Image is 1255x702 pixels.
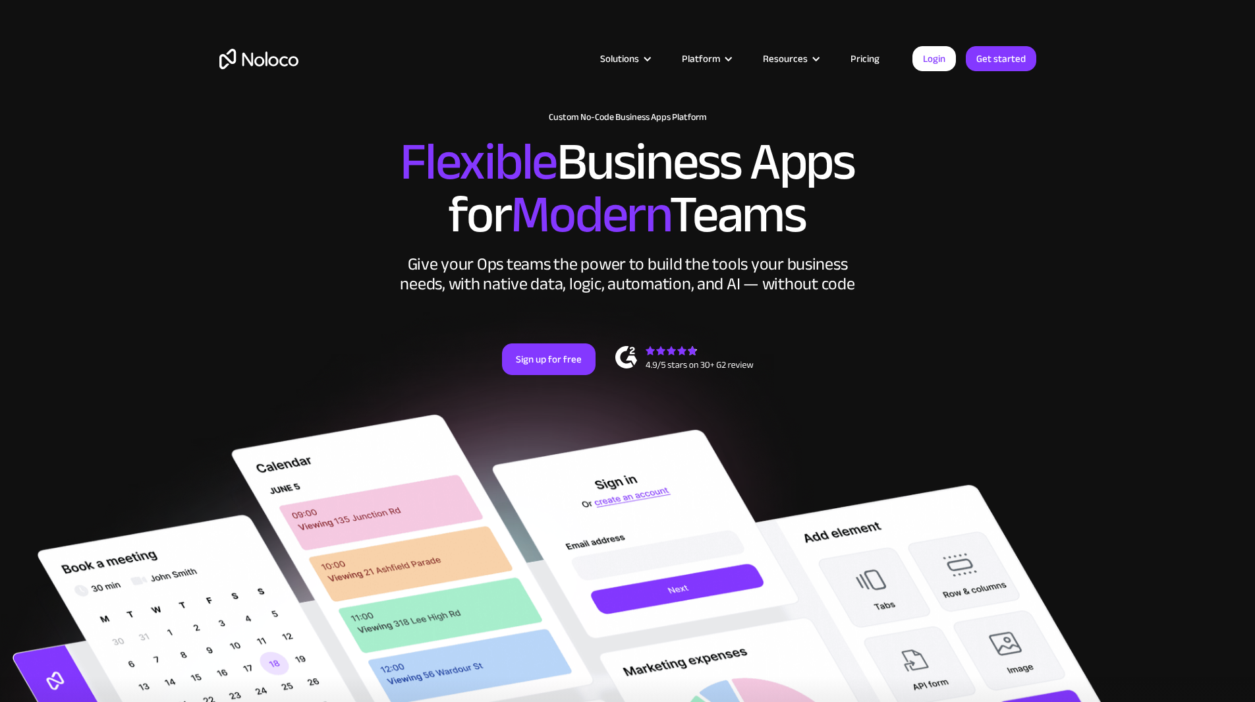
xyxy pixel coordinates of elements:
h2: Business Apps for Teams [219,136,1036,241]
a: Get started [966,46,1036,71]
span: Flexible [400,113,557,211]
a: Pricing [834,50,896,67]
div: Platform [665,50,746,67]
a: Login [912,46,956,71]
span: Modern [511,165,669,264]
div: Solutions [600,50,639,67]
a: Sign up for free [502,343,596,375]
div: Platform [682,50,720,67]
a: home [219,49,298,69]
div: Resources [746,50,834,67]
div: Give your Ops teams the power to build the tools your business needs, with native data, logic, au... [397,254,858,294]
div: Resources [763,50,808,67]
div: Solutions [584,50,665,67]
